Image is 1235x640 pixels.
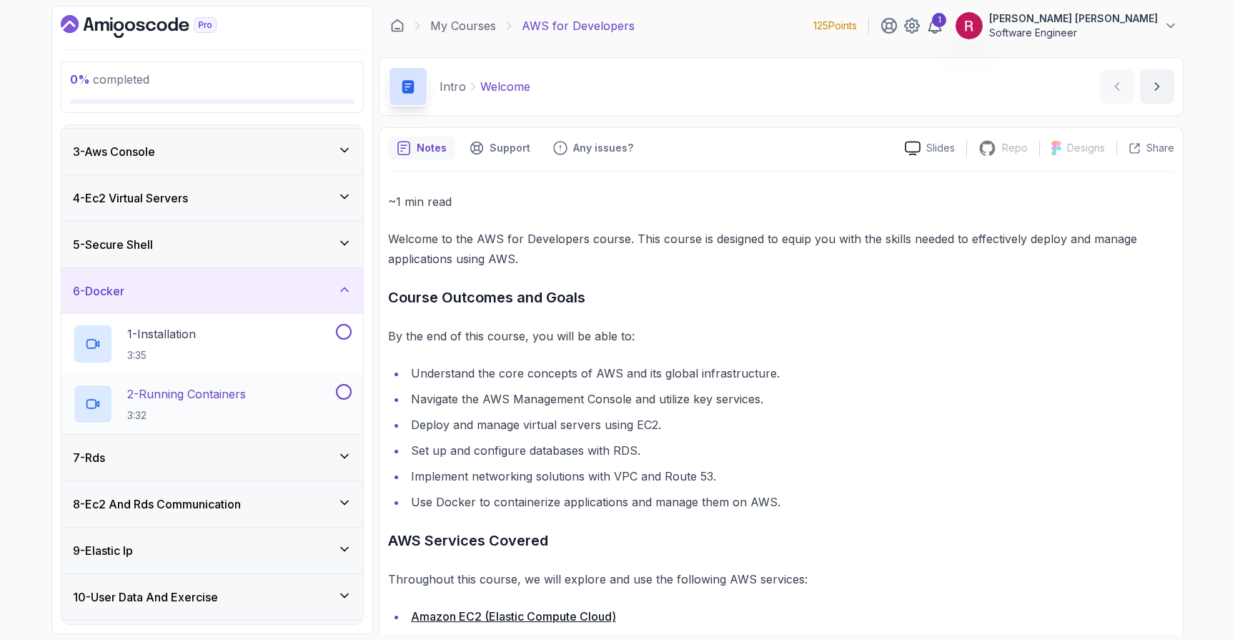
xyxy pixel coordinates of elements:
button: 10-User Data And Exercise [61,574,363,620]
a: Slides [893,141,966,156]
button: 8-Ec2 And Rds Communication [61,481,363,527]
a: Amazon EC2 (Elastic Compute Cloud) [411,609,616,624]
p: 3:32 [127,408,246,423]
p: Support [490,141,530,155]
p: Welcome [480,78,530,95]
h3: Course Outcomes and Goals [388,286,1174,309]
h3: 6 - Docker [73,282,124,300]
h3: 5 - Secure Shell [73,236,153,253]
a: Dashboard [61,15,249,38]
span: 0 % [70,72,90,87]
p: Designs [1067,141,1105,155]
a: 1 [926,17,943,34]
p: Notes [417,141,447,155]
p: Slides [926,141,955,155]
p: [PERSON_NAME] [PERSON_NAME] [989,11,1158,26]
a: Dashboard [390,19,405,33]
button: Feedback button [545,137,642,159]
button: 2-Running Containers3:32 [73,384,352,424]
h3: 4 - Ec2 Virtual Servers [73,189,188,207]
button: 9-Elastic Ip [61,528,363,573]
li: Set up and configure databases with RDS. [407,440,1174,461]
a: My Courses [430,17,496,34]
span: completed [70,72,149,87]
p: ~1 min read [388,192,1174,212]
button: 1-Installation3:35 [73,324,352,364]
h3: 10 - User Data And Exercise [73,589,218,606]
button: 4-Ec2 Virtual Servers [61,175,363,221]
p: By the end of this course, you will be able to: [388,326,1174,346]
p: Share [1146,141,1174,155]
p: Software Engineer [989,26,1158,40]
h3: 3 - Aws Console [73,143,155,160]
p: Repo [1002,141,1028,155]
div: 1 [932,13,946,27]
p: 3:35 [127,348,196,363]
p: Welcome to the AWS for Developers course. This course is designed to equip you with the skills ne... [388,229,1174,269]
button: 7-Rds [61,435,363,481]
button: notes button [388,137,455,159]
h3: AWS Services Covered [388,529,1174,552]
p: 1 - Installation [127,325,196,343]
h3: 8 - Ec2 And Rds Communication [73,496,241,513]
button: previous content [1100,69,1134,104]
button: Support button [461,137,539,159]
li: Implement networking solutions with VPC and Route 53. [407,466,1174,486]
button: user profile image[PERSON_NAME] [PERSON_NAME]Software Engineer [955,11,1178,40]
p: Intro [440,78,466,95]
p: 2 - Running Containers [127,385,246,403]
img: user profile image [956,12,983,39]
li: Navigate the AWS Management Console and utilize key services. [407,389,1174,409]
button: Share [1116,141,1174,155]
button: 3-Aws Console [61,129,363,174]
button: 6-Docker [61,268,363,314]
h3: 7 - Rds [73,449,105,466]
li: Understand the core concepts of AWS and its global infrastructure. [407,363,1174,383]
button: next content [1140,69,1174,104]
h3: 9 - Elastic Ip [73,542,133,559]
li: Use Docker to containerize applications and manage them on AWS. [407,492,1174,512]
p: Throughout this course, we will explore and use the following AWS services: [388,569,1174,589]
p: Any issues? [573,141,633,155]
p: AWS for Developers [522,17,635,34]
button: 5-Secure Shell [61,222,363,267]
p: 125 Points [813,19,857,33]
li: Deploy and manage virtual servers using EC2. [407,415,1174,435]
